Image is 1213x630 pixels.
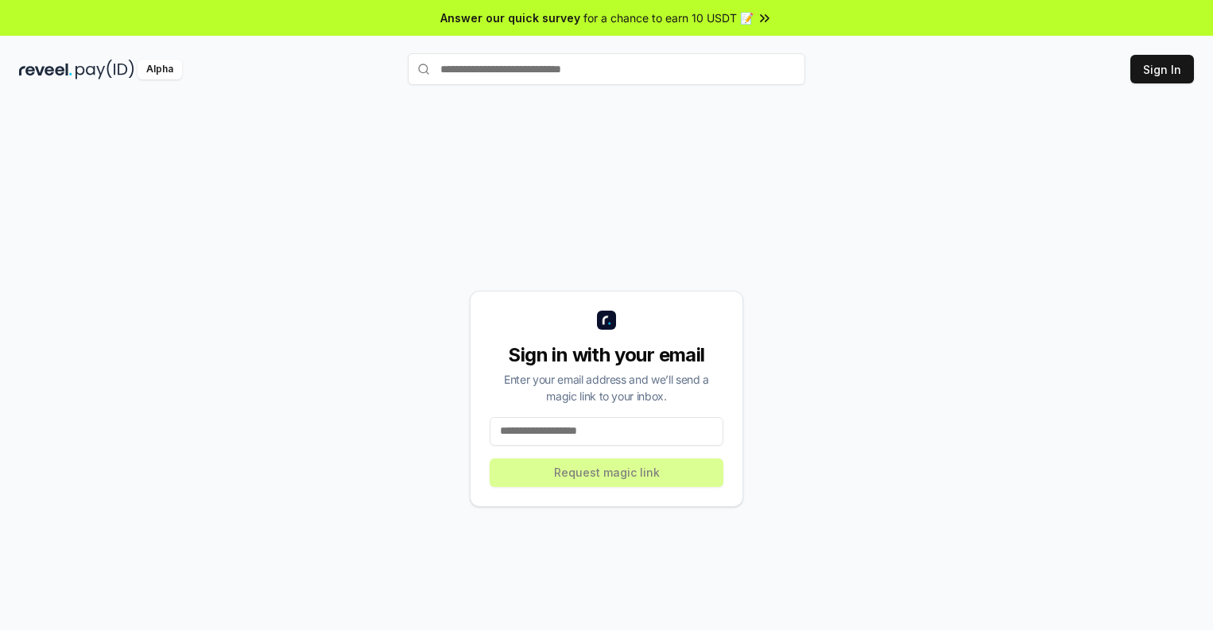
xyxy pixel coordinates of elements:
[490,371,723,404] div: Enter your email address and we’ll send a magic link to your inbox.
[490,342,723,368] div: Sign in with your email
[19,60,72,79] img: reveel_dark
[76,60,134,79] img: pay_id
[1130,55,1194,83] button: Sign In
[440,10,580,26] span: Answer our quick survey
[138,60,182,79] div: Alpha
[597,311,616,330] img: logo_small
[583,10,754,26] span: for a chance to earn 10 USDT 📝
